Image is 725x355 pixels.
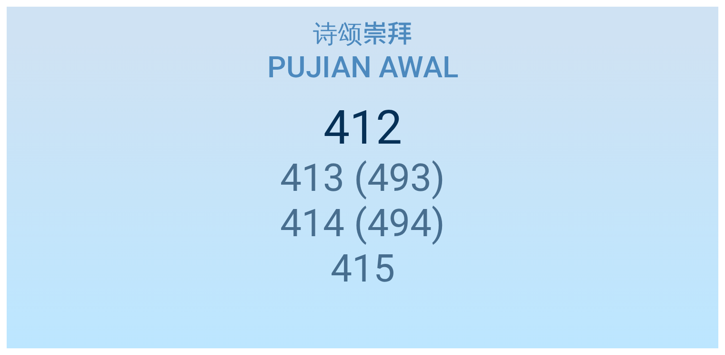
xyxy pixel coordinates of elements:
[280,155,445,200] li: 413 (493)
[280,200,445,246] li: 414 (494)
[323,100,402,155] li: 412
[331,246,395,291] li: 415
[313,14,412,51] span: 诗颂崇拜
[267,50,458,84] span: Pujian Awal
